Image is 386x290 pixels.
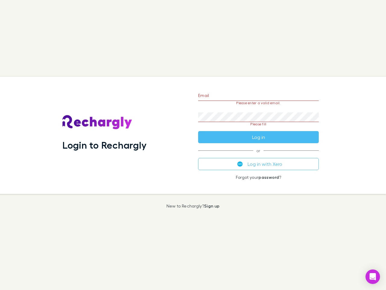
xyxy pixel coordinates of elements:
button: Log in with Xero [198,158,319,170]
p: Forgot your ? [198,175,319,180]
p: Please enter a valid email. [198,101,319,105]
p: Please fill [198,122,319,126]
img: Rechargly's Logo [62,115,132,130]
a: Sign up [204,203,220,208]
span: or [198,150,319,151]
a: password [258,175,279,180]
img: Xero's logo [237,161,243,167]
div: Open Intercom Messenger [365,269,380,284]
p: New to Rechargly? [166,204,220,208]
h1: Login to Rechargly [62,139,147,151]
button: Log in [198,131,319,143]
